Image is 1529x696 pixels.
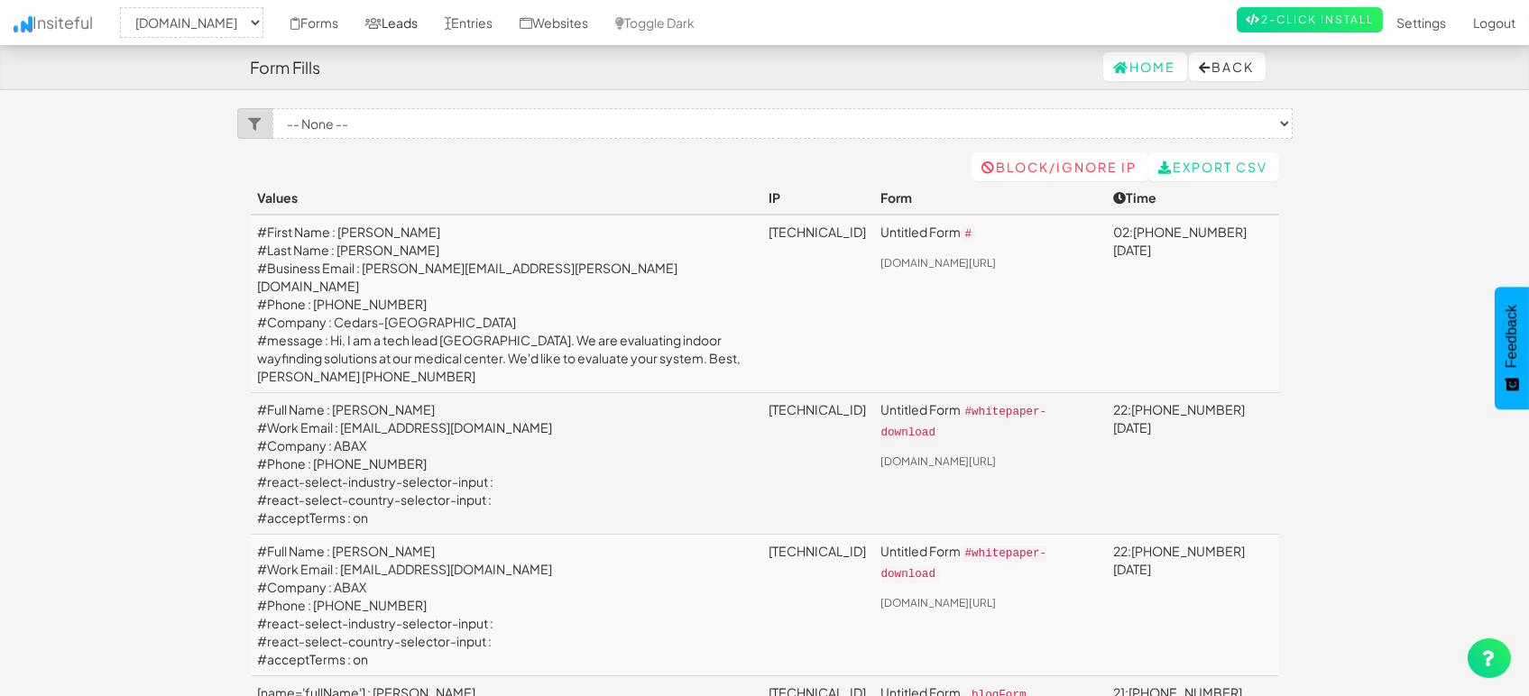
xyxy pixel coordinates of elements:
[881,404,1047,441] code: #whitepaper-download
[1103,52,1187,81] a: Home
[1106,535,1279,676] td: 22:[PHONE_NUMBER][DATE]
[1106,181,1279,215] th: Time
[1148,152,1279,181] a: Export CSV
[881,454,997,468] a: [DOMAIN_NAME][URL]
[881,223,1099,243] p: Untitled Form
[1106,215,1279,393] td: 02:[PHONE_NUMBER][DATE]
[881,256,997,270] a: [DOMAIN_NAME][URL]
[251,215,762,393] td: #First Name : [PERSON_NAME] #Last Name : [PERSON_NAME] #Business Email : [PERSON_NAME][EMAIL_ADDR...
[251,59,321,77] h4: Form Fills
[1504,305,1520,368] span: Feedback
[1495,287,1529,409] button: Feedback - Show survey
[251,393,762,535] td: #Full Name : [PERSON_NAME] #Work Email : [EMAIL_ADDRESS][DOMAIN_NAME] #Company : ABAX #Phone : [P...
[881,542,1099,583] p: Untitled Form
[769,224,867,240] a: [TECHNICAL_ID]
[962,226,976,243] code: #
[874,181,1106,215] th: Form
[881,545,1047,582] code: #whitepaper-download
[251,181,762,215] th: Values
[972,152,1148,181] a: Block/Ignore IP
[251,535,762,676] td: #Full Name : [PERSON_NAME] #Work Email : [EMAIL_ADDRESS][DOMAIN_NAME] #Company : ABAX #Phone : [P...
[769,401,867,417] a: [TECHNICAL_ID]
[881,596,997,609] a: [DOMAIN_NAME][URL]
[1189,52,1266,81] button: Back
[14,16,32,32] img: icon.png
[762,181,874,215] th: IP
[769,543,867,559] a: [TECHNICAL_ID]
[881,400,1099,442] p: Untitled Form
[1237,7,1383,32] a: 2-Click Install
[1106,393,1279,535] td: 22:[PHONE_NUMBER][DATE]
